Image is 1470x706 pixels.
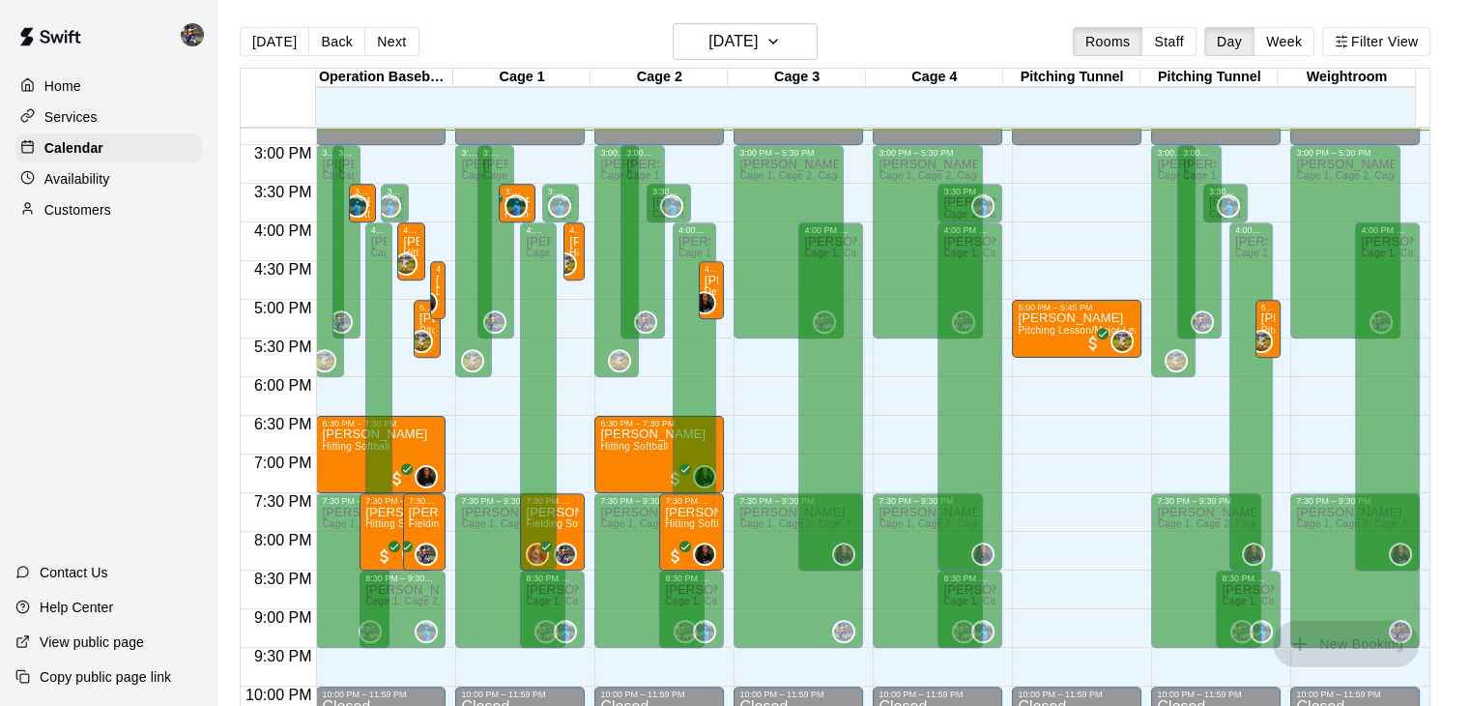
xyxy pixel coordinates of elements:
[1290,145,1400,338] div: 3:00 PM – 5:30 PM: Available
[591,69,728,87] div: Cage 2
[249,571,317,587] span: 8:30 PM
[249,338,317,355] span: 5:30 PM
[1273,634,1419,651] span: You don't have the permission to add bookings
[520,571,585,648] div: 8:30 PM – 9:30 PM: Available
[634,310,657,334] div: Chirstina Moncivais
[695,622,714,641] img: Justin Garcia
[418,330,433,353] span: Jhonny Montoya
[15,195,202,224] a: Customers
[701,543,716,566] span: Kylie Hernandez
[355,187,370,196] div: 3:30 PM – 4:00 PM
[409,518,483,529] span: Fielding Softball
[695,293,714,312] img: Kylie Hernandez
[1296,690,1414,699] div: 10:00 PM – 11:59 PM
[15,72,202,101] div: Home
[937,222,1002,571] div: 4:00 PM – 8:30 PM: Available
[1083,334,1103,353] span: All customers have paid
[866,69,1003,87] div: Cage 4
[548,187,573,196] div: 3:30 PM – 4:00 PM
[349,184,376,222] div: 3:30 PM – 4:00 PM: Cash Thielen
[388,546,407,566] span: All customers have paid
[504,194,528,218] div: Justin Garcia
[315,351,334,370] img: Jhonny Montoya
[1157,148,1190,158] div: 3:00 PM – 6:00 PM
[1157,496,1255,506] div: 7:30 PM – 9:30 PM
[1244,544,1263,564] img: Kylie Hernandez
[381,184,408,222] div: 3:30 PM – 4:00 PM: Available
[1391,544,1410,564] img: Kylie Hernandez
[44,200,111,220] p: Customers
[15,164,202,193] a: Availability
[693,620,716,643] div: Justin Garcia
[483,310,506,334] div: Chirstina Moncivais
[569,248,701,258] span: Hitting Lesson/Major League
[554,620,577,643] div: Justin Garcia
[394,252,418,276] div: Jhonny Montoya
[15,103,202,132] div: Services
[600,518,892,529] span: Cage 1, Cage 2, Cage 3, Cage 4, Pitching Tunnel , Weightroom
[453,69,591,87] div: Cage 1
[562,252,577,276] span: Jhonny Montoya
[520,222,557,571] div: 4:00 PM – 8:30 PM: Available
[15,133,202,162] a: Calendar
[600,419,718,428] div: 6:30 PM – 7:30 PM
[1296,496,1414,506] div: 7:30 PM – 9:30 PM
[528,544,547,564] img: Kylie Hernandez
[365,518,433,529] span: Hitting Softball
[662,196,681,216] img: Justin Garcia
[1018,303,1136,312] div: 5:00 PM – 5:45 PM
[873,145,983,338] div: 3:00 PM – 5:30 PM: Available
[1151,145,1196,377] div: 3:00 PM – 6:00 PM: Available
[322,518,614,529] span: Cage 1, Cage 2, Cage 3, Cage 4, Pitching Tunnel , Weightroom
[477,145,514,338] div: 3:00 PM – 5:30 PM: Available
[971,194,994,218] div: Justin Garcia
[417,544,436,564] img: Chirstina Moncivais
[1112,332,1132,351] img: Jhonny Montoya
[360,571,446,648] div: 8:30 PM – 9:30 PM: Available
[410,330,433,353] div: Jhonny Montoya
[331,312,351,332] img: Chirstina Moncivais
[943,225,996,235] div: 4:00 PM – 8:30 PM
[556,254,575,274] img: Jhonny Montoya
[526,248,818,258] span: Cage 1, Cage 2, Cage 3, Cage 4, Pitching Tunnel , Weightroom
[249,493,317,510] span: 7:30 PM
[1151,493,1261,648] div: 7:30 PM – 9:30 PM: Available
[249,455,317,471] span: 7:00 PM
[594,493,705,648] div: 7:30 PM – 9:30 PM: Available
[1355,222,1420,571] div: 4:00 PM – 8:30 PM: Available
[1209,187,1242,196] div: 3:30 PM – 4:00 PM
[44,76,81,96] p: Home
[594,416,724,493] div: 6:30 PM – 7:30 PM: Briella Burchell
[937,571,1002,648] div: 8:30 PM – 9:30 PM: Available
[695,544,714,564] img: Kylie Hernandez
[417,467,436,486] img: Kylie Hernandez
[550,196,569,216] img: Justin Garcia
[600,170,749,181] span: Cage 1, Cage 2, Pitching Tunnel
[1193,312,1212,332] img: Chirstina Moncivais
[973,544,993,564] img: Kylie Hernandez
[678,248,970,258] span: Cage 1, Cage 2, Cage 3, Cage 4, Pitching Tunnel , Weightroom
[1250,330,1273,353] div: Jhonny Montoya
[1177,145,1222,338] div: 3:00 PM – 5:30 PM: Available
[461,690,579,699] div: 10:00 PM – 11:59 PM
[387,187,402,196] div: 3:30 PM – 4:00 PM
[483,148,508,158] div: 3:00 PM – 5:30 PM
[673,222,717,571] div: 4:00 PM – 8:30 PM: Available
[409,496,441,506] div: 7:30 PM – 8:30 PM
[1219,196,1238,216] img: Justin Garcia
[527,546,546,566] span: All customers have paid
[647,184,691,222] div: 3:30 PM – 4:00 PM: Available
[1235,225,1268,235] div: 4:00 PM – 8:30 PM
[249,300,317,316] span: 5:00 PM
[1209,209,1398,220] span: Cage 1, Cage 2, Cage 4, Pitching Tunnel
[353,194,368,218] span: Justin Garcia
[249,609,317,626] span: 9:00 PM
[316,145,343,377] div: 3:00 PM – 6:00 PM: Available
[542,184,579,222] div: 3:30 PM – 4:00 PM: Available
[461,148,486,158] div: 3:00 PM – 6:00 PM
[322,441,389,452] span: Hitting Softball
[943,209,1132,220] span: Cage 1, Cage 2, Cage 4, Pitching Tunnel
[804,248,1096,258] span: Cage 1, Cage 2, Cage 3, Cage 4, Pitching Tunnel , Weightroom
[1110,330,1134,353] div: Jhonny Montoya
